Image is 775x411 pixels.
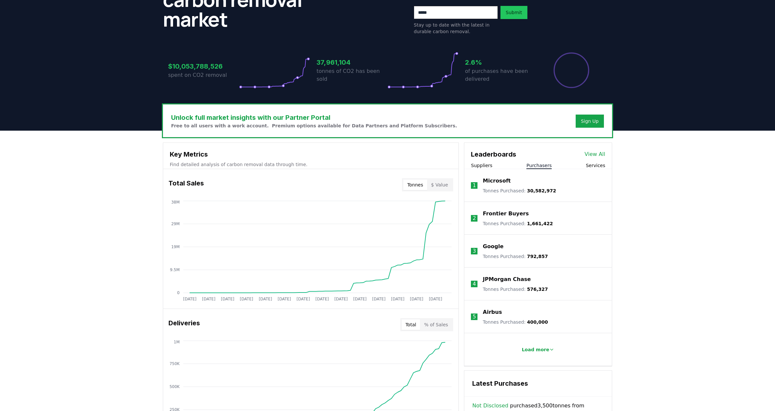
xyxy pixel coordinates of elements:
p: Load more [522,346,549,353]
h3: Total Sales [168,178,204,191]
tspan: [DATE] [240,297,253,301]
div: Percentage of sales delivered [553,52,590,89]
span: 792,857 [527,254,548,259]
p: 5 [473,313,476,321]
tspan: [DATE] [297,297,310,301]
button: Tonnes [403,180,427,190]
tspan: [DATE] [372,297,386,301]
a: Microsoft [483,177,511,185]
tspan: [DATE] [391,297,405,301]
span: 30,582,972 [527,188,556,193]
p: spent on CO2 removal [168,71,239,79]
button: Purchasers [526,162,552,169]
h3: Leaderboards [471,149,516,159]
tspan: 9.5M [170,268,180,272]
button: $ Value [427,180,452,190]
h3: Key Metrics [170,149,452,159]
h3: 37,961,104 [317,57,387,67]
tspan: 19M [171,245,180,249]
p: Free to all users with a work account. Premium options available for Data Partners and Platform S... [171,122,457,129]
span: 576,327 [527,287,548,292]
p: Tonnes Purchased : [483,253,548,260]
button: Sign Up [576,115,604,128]
tspan: [DATE] [277,297,291,301]
p: 2 [473,214,476,222]
p: of purchases have been delivered [465,67,536,83]
tspan: 750K [169,361,180,366]
button: Submit [500,6,527,19]
p: 1 [473,182,476,189]
tspan: [DATE] [183,297,197,301]
button: Services [586,162,605,169]
p: Tonnes Purchased : [483,286,548,292]
tspan: [DATE] [316,297,329,301]
a: Google [483,243,503,250]
p: Tonnes Purchased : [483,220,553,227]
span: 1,661,422 [527,221,553,226]
tspan: [DATE] [202,297,215,301]
h3: Latest Purchases [472,379,604,388]
tspan: [DATE] [334,297,348,301]
p: 3 [473,247,476,255]
p: 4 [473,280,476,288]
a: Sign Up [581,118,599,124]
h3: 2.6% [465,57,536,67]
a: Not Disclosed [472,402,508,410]
tspan: [DATE] [259,297,272,301]
a: View All [585,150,605,158]
button: Total [402,319,420,330]
span: 400,000 [527,319,548,325]
p: Tonnes Purchased : [483,319,548,325]
a: JPMorgan Chase [483,275,531,283]
p: Stay up to date with the latest in durable carbon removal. [414,22,498,35]
tspan: 1M [174,340,180,344]
tspan: 500K [169,384,180,389]
p: Find detailed analysis of carbon removal data through time. [170,161,452,168]
a: Frontier Buyers [483,210,529,218]
p: Tonnes Purchased : [483,187,556,194]
tspan: [DATE] [221,297,234,301]
button: Suppliers [471,162,492,169]
tspan: 29M [171,222,180,226]
h3: Deliveries [168,318,200,331]
tspan: [DATE] [353,297,367,301]
button: Load more [517,343,560,356]
a: Airbus [483,308,502,316]
h3: Unlock full market insights with our Partner Portal [171,113,457,122]
tspan: [DATE] [429,297,442,301]
p: tonnes of CO2 has been sold [317,67,387,83]
button: % of Sales [420,319,452,330]
tspan: [DATE] [410,297,423,301]
tspan: 38M [171,200,180,205]
h3: $10,053,788,526 [168,61,239,71]
tspan: 0 [177,291,180,295]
